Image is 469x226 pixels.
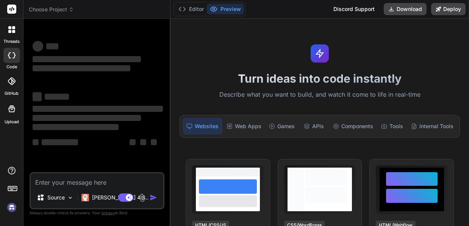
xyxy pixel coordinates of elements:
[33,106,163,112] span: ‌
[45,94,69,100] span: ‌
[6,64,17,70] label: code
[46,43,58,49] span: ‌
[384,3,427,15] button: Download
[29,6,74,13] span: Choose Project
[299,118,328,134] div: APIs
[175,72,464,85] h1: Turn ideas into code instantly
[92,194,149,201] p: [PERSON_NAME] 4 S..
[175,90,464,100] p: Describe what you want to build, and watch it come to life in real-time
[183,118,222,134] div: Websites
[431,3,466,15] button: Deploy
[5,201,18,214] img: signin
[151,139,157,145] span: ‌
[3,38,20,45] label: threads
[67,195,73,201] img: Pick Models
[138,193,147,202] img: attachment
[33,92,42,101] span: ‌
[329,3,379,15] div: Discord Support
[150,194,157,201] img: icon
[140,139,146,145] span: ‌
[42,139,78,145] span: ‌
[207,4,244,14] button: Preview
[224,118,264,134] div: Web Apps
[33,115,141,121] span: ‌
[33,65,130,71] span: ‌
[30,209,164,217] p: Always double-check its answers. Your in Bind
[408,118,456,134] div: Internal Tools
[130,139,136,145] span: ‌
[102,210,115,215] span: privacy
[266,118,298,134] div: Games
[378,118,406,134] div: Tools
[330,118,376,134] div: Components
[33,56,141,62] span: ‌
[81,194,89,201] img: Claude 4 Sonnet
[47,194,65,201] p: Source
[175,4,207,14] button: Editor
[33,139,39,145] span: ‌
[5,119,19,125] label: Upload
[5,90,19,97] label: GitHub
[33,41,43,52] span: ‌
[33,124,119,130] span: ‌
